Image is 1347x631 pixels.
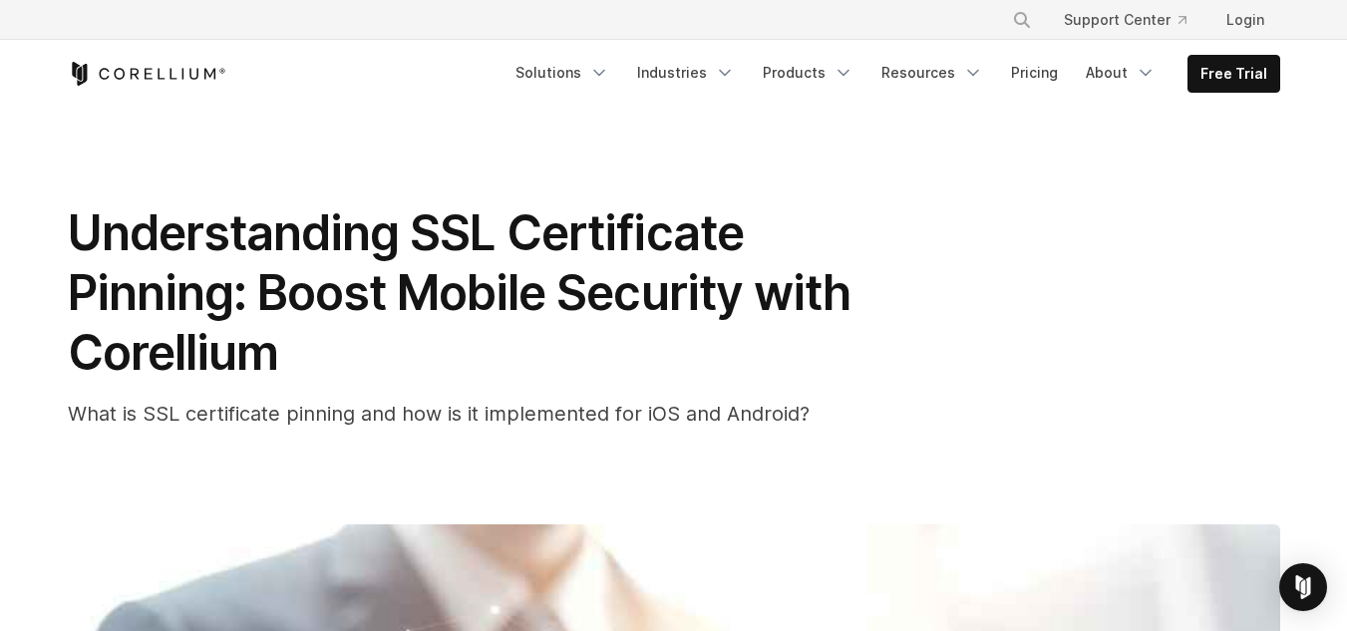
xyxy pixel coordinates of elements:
[68,62,226,86] a: Corellium Home
[504,55,621,91] a: Solutions
[751,55,865,91] a: Products
[1048,2,1202,38] a: Support Center
[1279,563,1327,611] div: Open Intercom Messenger
[1074,55,1168,91] a: About
[1188,56,1279,92] a: Free Trial
[999,55,1070,91] a: Pricing
[625,55,747,91] a: Industries
[504,55,1280,93] div: Navigation Menu
[1210,2,1280,38] a: Login
[869,55,995,91] a: Resources
[68,203,850,382] span: Understanding SSL Certificate Pinning: Boost Mobile Security with Corellium
[1004,2,1040,38] button: Search
[68,402,810,426] span: What is SSL certificate pinning and how is it implemented for iOS and Android?
[988,2,1280,38] div: Navigation Menu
